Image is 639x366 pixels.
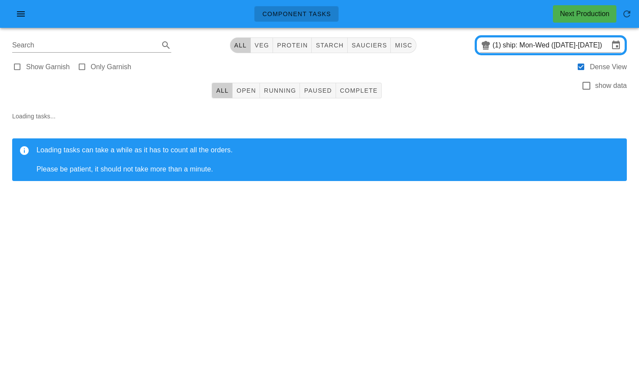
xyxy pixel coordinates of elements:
button: protein [273,37,312,53]
button: veg [251,37,273,53]
span: veg [254,42,270,49]
button: Running [260,83,300,98]
span: Component Tasks [262,10,331,17]
span: Paused [303,87,332,94]
button: misc [391,37,416,53]
label: Dense View [590,63,627,71]
span: protein [276,42,308,49]
div: Loading tasks... [5,104,634,195]
span: sauciers [351,42,387,49]
button: All [230,37,251,53]
span: starch [315,42,343,49]
div: (1) [493,41,503,50]
span: All [216,87,229,94]
a: Component Tasks [254,6,338,22]
button: Paused [300,83,336,98]
label: Only Garnish [91,63,131,71]
button: sauciers [348,37,391,53]
label: Show Garnish [26,63,70,71]
span: Open [236,87,256,94]
span: Complete [339,87,378,94]
label: show data [595,81,627,90]
span: Running [263,87,296,94]
span: misc [394,42,412,49]
button: starch [312,37,347,53]
button: All [212,83,233,98]
div: Loading tasks can take a while as it has to count all the orders. Please be patient, it should no... [37,145,620,174]
button: Open [233,83,260,98]
span: All [234,42,247,49]
div: Next Production [560,9,609,19]
button: Complete [336,83,382,98]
